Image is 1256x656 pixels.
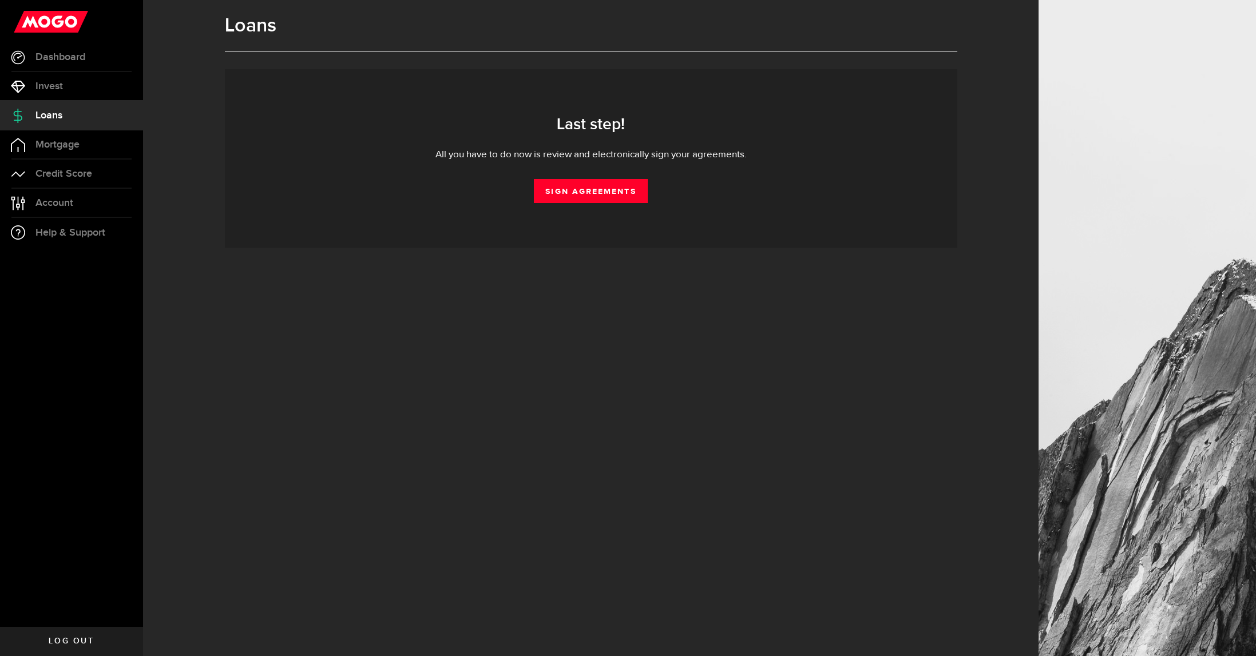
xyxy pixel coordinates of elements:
span: Credit Score [35,169,92,179]
span: Mortgage [35,140,80,150]
h1: Loans [225,14,957,37]
a: Sign Agreements [534,179,647,203]
span: Log out [49,637,94,645]
h3: Last step! [242,116,940,134]
span: Invest [35,81,63,92]
span: Account [35,198,73,208]
div: All you have to do now is review and electronically sign your agreements. [242,148,940,162]
span: Help & Support [35,228,105,238]
span: Dashboard [35,52,85,62]
span: Loans [35,110,62,121]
